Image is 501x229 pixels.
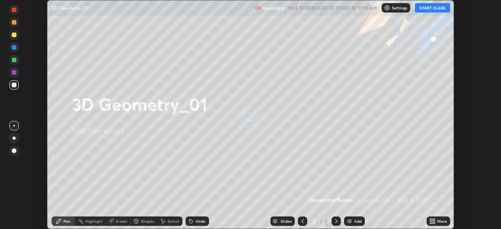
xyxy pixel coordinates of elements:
div: 2 [310,219,318,224]
div: Undo [196,219,205,223]
div: Highlight [85,219,103,223]
h5: WAS SCHEDULED TO START AT 11:10 AM [288,4,377,11]
button: START CLASS [415,3,450,13]
p: 3D Geometry_01 [52,5,88,11]
div: Shapes [141,219,154,223]
img: add-slide-button [346,218,353,224]
div: More [437,219,447,223]
div: 2 [324,218,328,225]
img: recording.375f2c34.svg [255,5,261,11]
div: Eraser [116,219,128,223]
p: Recording [263,5,285,11]
div: Select [168,219,179,223]
img: class-settings-icons [384,5,390,11]
p: Settings [392,6,407,10]
div: Pen [63,219,70,223]
div: Add [354,219,362,223]
div: Slides [281,219,292,223]
div: / [320,219,322,224]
